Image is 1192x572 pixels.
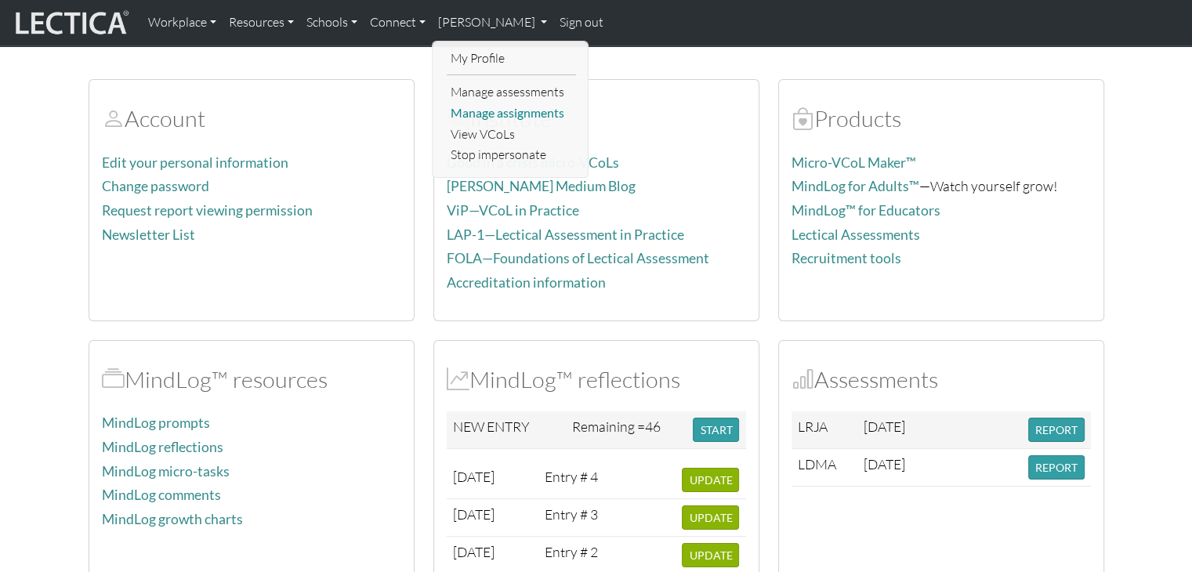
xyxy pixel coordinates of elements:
a: [PERSON_NAME] [432,6,553,39]
h2: Products [792,105,1091,132]
td: Remaining = [566,411,687,449]
a: MindLog comments [102,487,221,503]
span: [DATE] [863,455,904,472]
a: Manage assignments [447,103,576,124]
span: [DATE] [863,418,904,435]
span: UPDATE [689,511,732,524]
a: [PERSON_NAME] Medium Blog [447,178,636,194]
h2: Institute [447,105,746,132]
span: [DATE] [453,468,495,485]
a: Workplace [142,6,223,39]
span: 46 [645,418,661,435]
span: MindLog™ resources [102,365,125,393]
span: Account [102,104,125,132]
a: MindLog for Adults™ [792,178,919,194]
td: LRJA [792,411,857,449]
td: Entry # 3 [538,499,607,537]
a: Micro-VCoL Maker™ [792,154,916,171]
span: Assessments [792,365,814,393]
a: Change password [102,178,209,194]
span: [DATE] [453,543,495,560]
p: —Watch yourself grow! [792,175,1091,197]
button: UPDATE [682,505,739,530]
a: Recruitment tools [792,250,901,266]
a: MindLog micro-tasks [102,463,230,480]
a: Newsletter List [102,226,195,243]
button: UPDATE [682,468,739,492]
button: REPORT [1028,418,1085,442]
a: Manage assessments [447,81,576,103]
span: Products [792,104,814,132]
a: View VCoLs [447,124,576,145]
span: MindLog [447,365,469,393]
td: LDMA [792,449,857,487]
a: Connect [364,6,432,39]
a: Lectical Assessments [792,226,920,243]
a: Request report viewing permission [102,202,313,219]
span: [DATE] [453,505,495,523]
h2: MindLog™ reflections [447,366,746,393]
a: Resources [223,6,300,39]
img: lecticalive [12,8,129,38]
a: MindLog™ for Educators [792,202,940,219]
button: REPORT [1028,455,1085,480]
h2: MindLog™ resources [102,366,401,393]
a: ViP—VCoL in Practice [447,202,579,219]
a: My Profile [447,48,576,69]
a: LAP-1—Lectical Assessment in Practice [447,226,684,243]
a: MindLog growth charts [102,511,243,527]
span: UPDATE [689,473,732,487]
a: MindLog prompts [102,415,210,431]
a: Accreditation information [447,274,606,291]
a: Schools [300,6,364,39]
ul: [PERSON_NAME] [447,48,576,165]
span: UPDATE [689,548,732,562]
a: FOLA—Foundations of Lectical Assessment [447,250,709,266]
a: Sign out [553,6,610,39]
h2: Assessments [792,366,1091,393]
a: Edit your personal information [102,154,288,171]
td: NEW ENTRY [447,411,567,449]
button: START [693,418,739,442]
td: Entry # 4 [538,462,607,499]
a: MindLog reflections [102,439,223,455]
h2: Account [102,105,401,132]
a: Stop impersonate [447,144,576,165]
button: UPDATE [682,543,739,567]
